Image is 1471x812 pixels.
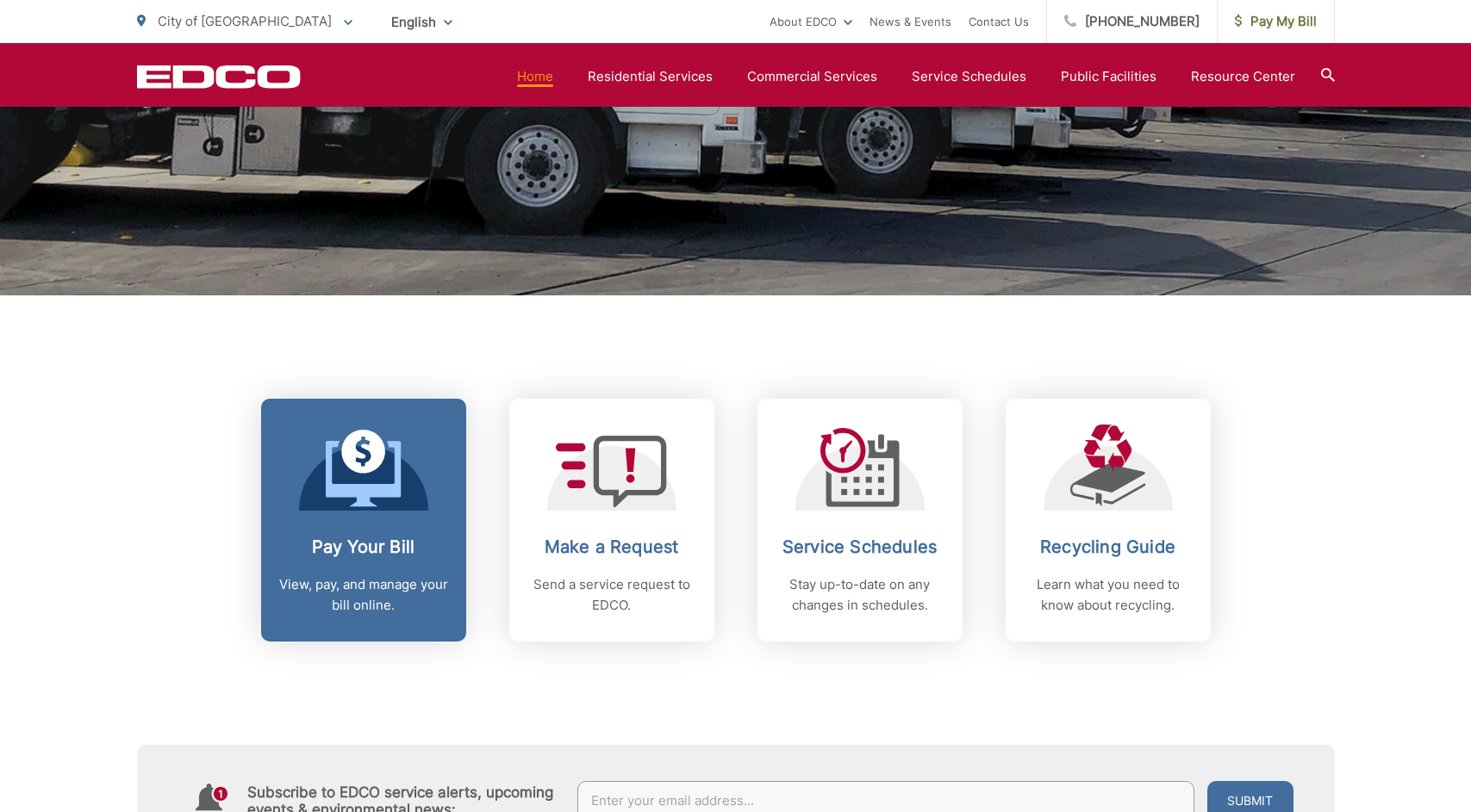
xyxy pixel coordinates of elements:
[912,66,1026,87] a: Service Schedules
[527,574,697,616] p: Send a service request to EDCO.
[969,11,1029,32] a: Contact Us
[1023,574,1194,616] p: Learn what you need to know about recycling.
[1235,11,1317,32] span: Pay My Bill
[775,574,945,616] p: Stay up-to-date on any changes in schedules.
[1023,536,1194,557] h2: Recycling Guide
[278,574,449,616] p: View, pay, and manage your bill online.
[509,399,714,642] a: Make a Request Send a service request to EDCO.
[517,66,553,87] a: Home
[278,536,449,557] h2: Pay Your Bill
[378,7,465,37] span: English
[588,66,713,87] a: Residential Services
[770,11,852,32] a: About EDCO
[137,65,301,89] a: EDCD logo. Return to the homepage.
[1006,399,1211,642] a: Recycling Guide Learn what you need to know about recycling.
[870,11,951,32] a: News & Events
[261,399,466,642] a: Pay Your Bill View, pay, and manage your bill online.
[527,536,697,557] h2: Make a Request
[757,399,963,642] a: Service Schedules Stay up-to-date on any changes in schedules.
[1191,66,1295,87] a: Resource Center
[775,536,945,557] h2: Service Schedules
[1061,66,1156,87] a: Public Facilities
[747,66,877,87] a: Commercial Services
[158,13,332,29] span: City of [GEOGRAPHIC_DATA]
